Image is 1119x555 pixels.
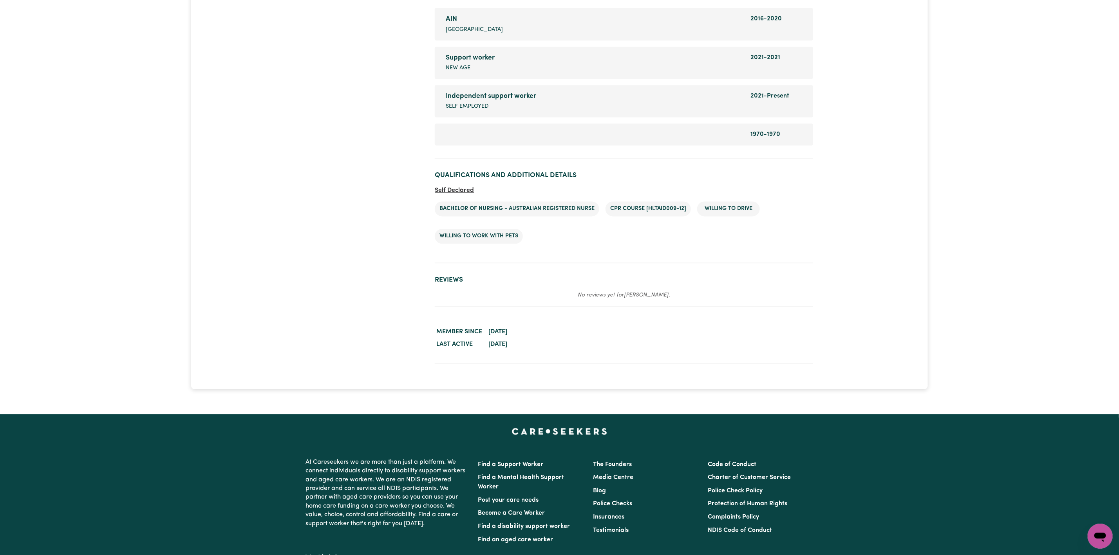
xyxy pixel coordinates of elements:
a: Careseekers home page [512,428,607,434]
span: Self employed [446,102,488,111]
iframe: Button to launch messaging window, conversation in progress [1088,524,1113,549]
a: Find a Support Worker [478,461,544,468]
a: Blog [593,488,606,494]
time: [DATE] [488,329,507,335]
li: Bachelor of Nursing - Australian registered nurse [435,201,599,216]
a: Media Centre [593,474,633,481]
a: Police Checks [593,501,632,507]
div: Support worker [446,53,741,63]
a: Police Check Policy [708,488,763,494]
h2: Reviews [435,276,813,284]
a: The Founders [593,461,632,468]
div: AIN [446,14,741,24]
span: Self Declared [435,187,474,193]
a: NDIS Code of Conduct [708,527,772,533]
a: Find a disability support worker [478,523,570,530]
li: Willing to work with pets [435,229,523,244]
li: CPR Course [HLTAID009-12] [606,201,691,216]
a: Become a Care Worker [478,510,545,516]
span: 2021 - 2021 [751,54,781,61]
span: 2016 - 2020 [751,16,782,22]
a: Find an aged care worker [478,537,553,543]
a: Post your care needs [478,497,539,503]
a: Insurances [593,514,624,520]
span: [GEOGRAPHIC_DATA] [446,25,503,34]
time: [DATE] [488,341,507,347]
a: Find a Mental Health Support Worker [478,474,564,490]
div: Independent support worker [446,91,741,101]
a: Testimonials [593,527,629,533]
h2: Qualifications and Additional Details [435,171,813,179]
dt: Last active [435,338,484,351]
li: Willing to drive [697,201,760,216]
em: No reviews yet for [PERSON_NAME] . [578,292,670,298]
span: 1970 - 1970 [751,131,781,137]
a: Protection of Human Rights [708,501,787,507]
p: At Careseekers we are more than just a platform. We connect individuals directly to disability su... [306,455,469,531]
a: Code of Conduct [708,461,756,468]
a: Complaints Policy [708,514,759,520]
span: 2021 - Present [751,93,790,99]
a: Charter of Customer Service [708,474,791,481]
dt: Member since [435,325,484,338]
span: New Age [446,64,470,72]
